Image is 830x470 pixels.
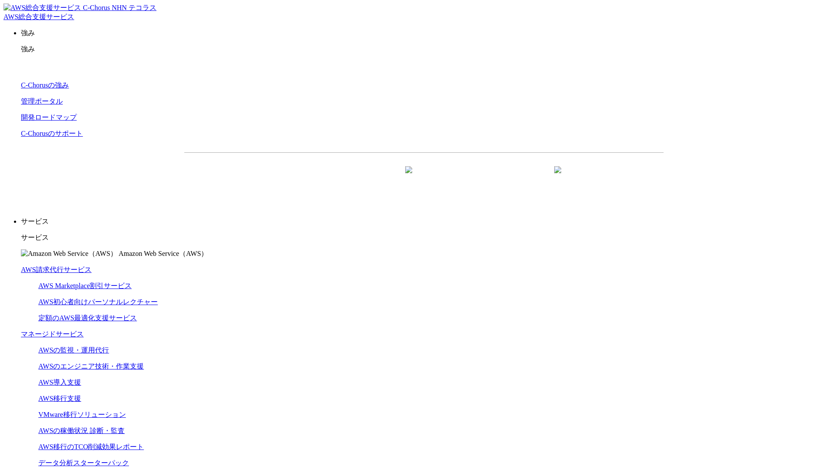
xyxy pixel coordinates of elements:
a: C-Chorusのサポート [21,130,83,137]
a: AWSのエンジニア技術・作業支援 [38,363,144,370]
img: Amazon Web Service（AWS） [21,249,117,258]
a: データ分析スターターパック [38,459,129,467]
a: AWS総合支援サービス C-Chorus NHN テコラスAWS総合支援サービス [3,4,156,20]
a: AWSの監視・運用代行 [38,346,109,354]
img: 矢印 [554,166,561,189]
p: サービス [21,233,827,242]
a: AWS請求代行サービス [21,266,91,273]
a: まずは相談する [428,167,569,188]
p: 強み [21,45,827,54]
a: AWS Marketplace割引サービス [38,282,132,289]
p: サービス [21,217,827,226]
img: AWS総合支援サービス C-Chorus [3,3,110,13]
a: 開発ロードマップ [21,114,77,121]
a: VMware移行ソリューション [38,411,126,418]
a: 定額のAWS最適化支援サービス [38,314,137,322]
a: AWS初心者向けパーソナルレクチャー [38,298,158,305]
a: AWS移行のTCO削減効果レポート [38,443,144,450]
a: AWSの稼働状況 診断・監査 [38,427,125,434]
a: 管理ポータル [21,97,63,105]
a: C-Chorusの強み [21,81,69,89]
a: マネージドサービス [21,330,84,338]
a: AWS導入支援 [38,379,81,386]
p: 強み [21,29,827,38]
a: 資料を請求する [279,167,420,188]
a: AWS移行支援 [38,395,81,402]
span: Amazon Web Service（AWS） [119,250,208,257]
img: 矢印 [405,166,412,189]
